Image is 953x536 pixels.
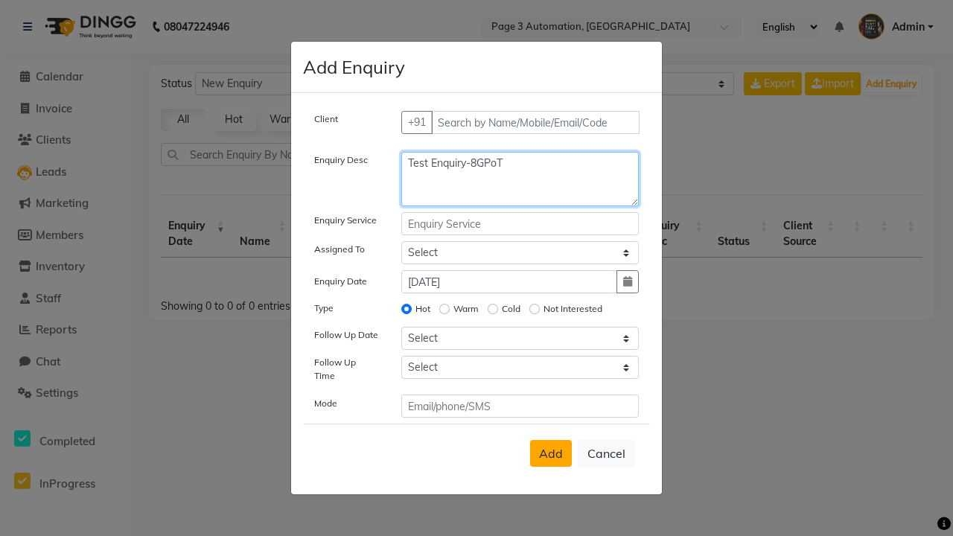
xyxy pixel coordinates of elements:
label: Warm [453,302,479,316]
button: +91 [401,111,433,134]
label: Client [314,112,338,126]
span: Add [539,446,563,461]
h4: Add Enquiry [303,54,405,80]
label: Mode [314,397,337,410]
label: Follow Up Date [314,328,378,342]
input: Email/phone/SMS [401,395,640,418]
label: Type [314,301,334,315]
label: Enquiry Service [314,214,377,227]
label: Not Interested [544,302,602,316]
button: Add [530,440,572,467]
label: Follow Up Time [314,356,379,383]
label: Hot [415,302,430,316]
label: Enquiry Date [314,275,367,288]
button: Cancel [578,439,635,468]
label: Enquiry Desc [314,153,368,167]
input: Enquiry Service [401,212,640,235]
label: Cold [502,302,520,316]
input: Search by Name/Mobile/Email/Code [431,111,640,134]
label: Assigned To [314,243,365,256]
